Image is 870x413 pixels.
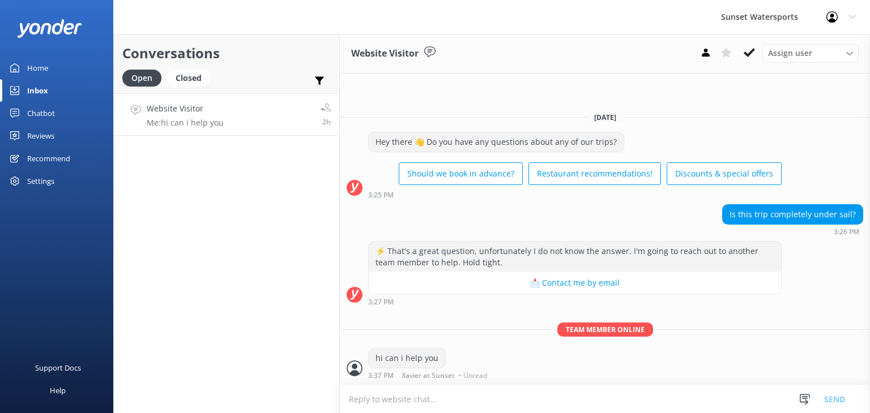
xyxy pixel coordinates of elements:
[368,371,490,379] div: Sep 05 2025 02:37pm (UTC -05:00) America/Cancun
[369,242,781,272] div: ⚡ That's a great question, unfortunately I do not know the answer. I'm going to reach out to anot...
[27,124,54,147] div: Reviews
[147,118,224,128] p: Me: hi can i help you
[723,205,863,224] div: Is this trip completely under sail?
[667,162,782,185] button: Discounts & special offers
[27,102,55,124] div: Chatbot
[459,372,487,379] span: • Unread
[368,191,782,199] div: Sep 05 2025 02:25pm (UTC -05:00) America/Cancun
[722,227,863,235] div: Sep 05 2025 02:26pm (UTC -05:00) America/Cancun
[27,79,48,102] div: Inbox
[122,71,167,84] a: Open
[167,70,210,87] div: Closed
[27,57,48,79] div: Home
[368,192,394,199] strong: 3:25 PM
[528,162,661,185] button: Restaurant recommendations!
[557,322,653,337] span: Team member online
[768,47,812,59] span: Assign user
[50,379,66,402] div: Help
[762,44,859,62] div: Assign User
[17,19,82,38] img: yonder-white-logo.png
[147,102,224,115] h4: Website Visitor
[351,46,419,61] h3: Website Visitor
[369,349,445,368] div: hi can i help you
[122,70,161,87] div: Open
[369,272,781,294] button: 📩 Contact me by email
[402,372,455,379] span: Xavier at Sunset
[114,93,339,136] a: Website VisitorMe:hi can i help you2h
[167,71,216,84] a: Closed
[368,299,394,306] strong: 3:27 PM
[587,113,623,122] span: [DATE]
[322,117,331,127] span: Sep 05 2025 02:37pm (UTC -05:00) America/Cancun
[122,42,331,64] h2: Conversations
[369,132,624,152] div: Hey there 👋 Do you have any questions about any of our trips?
[35,356,81,379] div: Support Docs
[368,298,782,306] div: Sep 05 2025 02:27pm (UTC -05:00) America/Cancun
[368,372,394,379] strong: 3:37 PM
[27,170,54,192] div: Settings
[399,162,523,185] button: Should we book in advance?
[27,147,70,170] div: Recommend
[834,229,859,235] strong: 3:26 PM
